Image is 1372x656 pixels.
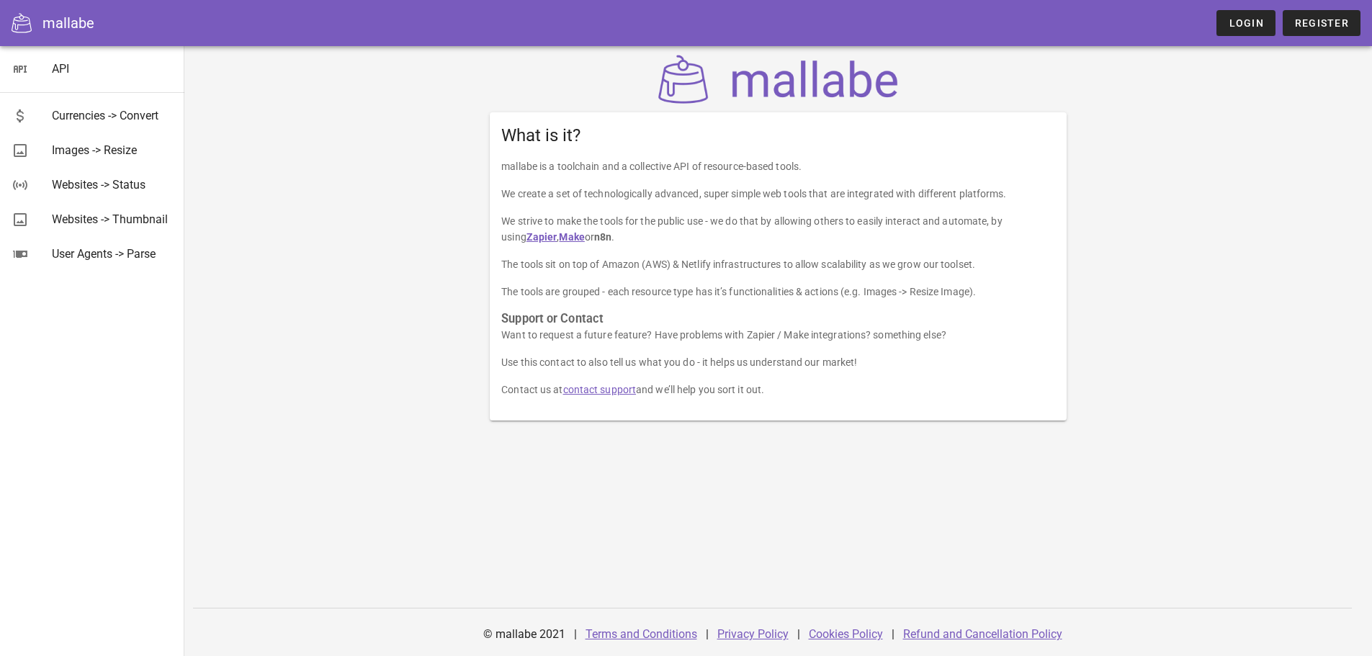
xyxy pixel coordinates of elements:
[501,327,1055,343] p: Want to request a future feature? Have problems with Zapier / Make integrations? something else?
[594,231,611,243] strong: n8n
[501,186,1055,202] p: We create a set of technologically advanced, super simple web tools that are integrated with diff...
[1283,10,1360,36] a: Register
[563,384,637,395] a: contact support
[574,617,577,652] div: |
[501,284,1055,300] p: The tools are grouped - each resource type has it’s functionalities & actions (e.g. Images -> Res...
[1294,17,1349,29] span: Register
[52,109,173,122] div: Currencies -> Convert
[501,354,1055,370] p: Use this contact to also tell us what you do - it helps us understand our market!
[501,311,1055,327] h3: Support or Contact
[52,143,173,157] div: Images -> Resize
[526,231,557,243] a: Zapier
[655,55,902,104] img: mallabe Logo
[52,62,173,76] div: API
[797,617,800,652] div: |
[559,231,584,243] a: Make
[42,12,94,34] div: mallabe
[490,112,1067,158] div: What is it?
[501,213,1055,245] p: We strive to make the tools for the public use - we do that by allowing others to easily interact...
[52,212,173,226] div: Websites -> Thumbnail
[475,617,574,652] div: © mallabe 2021
[501,382,1055,397] p: Contact us at and we’ll help you sort it out.
[892,617,895,652] div: |
[809,627,883,641] a: Cookies Policy
[903,627,1062,641] a: Refund and Cancellation Policy
[501,256,1055,272] p: The tools sit on top of Amazon (AWS) & Netlify infrastructures to allow scalability as we grow ou...
[717,627,789,641] a: Privacy Policy
[52,178,173,192] div: Websites -> Status
[52,247,173,261] div: User Agents -> Parse
[706,617,709,652] div: |
[586,627,697,641] a: Terms and Conditions
[1228,17,1263,29] span: Login
[1216,10,1275,36] a: Login
[501,158,1055,174] p: mallabe is a toolchain and a collective API of resource-based tools.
